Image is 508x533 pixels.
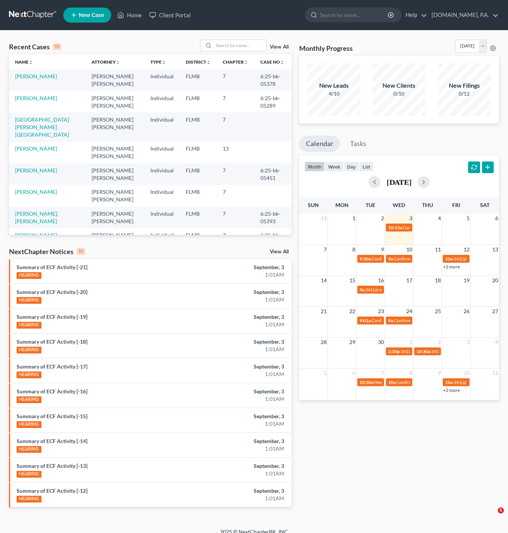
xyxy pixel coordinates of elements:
[308,202,319,208] span: Sun
[372,256,414,262] span: Confirmation hearing
[254,69,292,91] td: 6:25-bk-05378
[17,487,87,494] a: Summary of ECF Activity [-12]
[86,163,144,185] td: [PERSON_NAME] [PERSON_NAME]
[359,161,373,172] button: list
[223,59,248,65] a: Chapterunfold_more
[434,307,442,316] span: 25
[320,276,327,285] span: 14
[200,462,284,470] div: September, 3
[144,207,180,228] td: Individual
[17,363,87,370] a: Summary of ECF Activity [-17]
[217,185,254,206] td: 7
[453,379,483,385] span: 341(a) meeting
[17,272,41,279] div: HEARING
[443,387,460,393] a: +2 more
[86,142,144,163] td: [PERSON_NAME] [PERSON_NAME]
[17,289,87,295] a: Summary of ECF Activity [-20]
[186,59,211,65] a: Districtunfold_more
[17,347,41,353] div: HEARING
[260,59,285,65] a: Case Nounfold_more
[308,81,360,90] div: New Leads
[270,249,289,254] a: View All
[372,318,414,323] span: Confirmation hearing
[463,307,470,316] span: 26
[416,349,430,354] span: 10:30a
[422,202,433,208] span: Thu
[409,214,413,223] span: 3
[17,421,41,428] div: HEARING
[17,463,87,469] a: Summary of ECF Activity [-13]
[86,185,144,206] td: [PERSON_NAME] [PERSON_NAME]
[360,287,364,292] span: 9a
[388,349,400,354] span: 2:30p
[280,60,285,65] i: unfold_more
[15,189,57,195] a: [PERSON_NAME]
[377,338,385,347] span: 30
[200,395,284,403] div: 1:01AM
[254,163,292,185] td: 6:25-bk-05451
[17,396,41,403] div: HEARING
[116,60,120,65] i: unfold_more
[380,214,385,223] span: 2
[405,307,413,316] span: 24
[438,90,491,97] div: 0/12
[366,202,375,208] span: Tue
[217,163,254,185] td: 7
[15,73,57,79] a: [PERSON_NAME]
[466,214,470,223] span: 5
[200,346,284,353] div: 1:01AM
[344,161,359,172] button: day
[299,44,353,53] h3: Monthly Progress
[491,369,499,378] span: 11
[360,318,371,323] span: 9:01a
[150,59,166,65] a: Typeunfold_more
[373,81,425,90] div: New Clients
[113,8,145,22] a: Home
[206,60,211,65] i: unfold_more
[17,297,41,304] div: HEARING
[77,248,85,255] div: 10
[15,59,33,65] a: Nameunfold_more
[29,60,33,65] i: unfold_more
[15,167,57,174] a: [PERSON_NAME]
[373,90,425,97] div: 0/10
[394,318,436,323] span: Confirmation hearing
[86,207,144,228] td: [PERSON_NAME] [PERSON_NAME]
[402,8,427,22] a: Help
[463,276,470,285] span: 19
[86,69,144,91] td: [PERSON_NAME] [PERSON_NAME]
[200,296,284,303] div: 1:01AM
[17,438,87,444] a: Summary of ECF Activity [-14]
[200,487,284,495] div: September, 3
[443,264,460,270] a: +2 more
[494,338,499,347] span: 4
[388,225,402,230] span: 10:15a
[17,413,87,419] a: Summary of ECF Activity [-15]
[320,307,327,316] span: 21
[144,185,180,206] td: Individual
[437,369,442,378] span: 9
[434,245,442,254] span: 11
[180,113,217,142] td: FLMB
[217,69,254,91] td: 7
[349,307,356,316] span: 22
[144,142,180,163] td: Individual
[388,256,393,262] span: 9a
[463,369,470,378] span: 10
[388,379,396,385] span: 10a
[352,245,356,254] span: 8
[15,232,57,238] a: [PERSON_NAME]
[498,507,504,513] span: 5
[491,307,499,316] span: 27
[180,228,217,250] td: FLMB
[92,59,120,65] a: Attorneyunfold_more
[352,214,356,223] span: 1
[360,379,373,385] span: 10:30a
[15,116,69,138] a: [GEOGRAPHIC_DATA][PERSON_NAME][GEOGRAPHIC_DATA]
[180,142,217,163] td: FLMB
[17,338,87,345] a: Summary of ECF Activity [-18]
[144,69,180,91] td: Individual
[343,136,373,152] a: Tasks
[323,245,327,254] span: 7
[200,445,284,452] div: 1:01AM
